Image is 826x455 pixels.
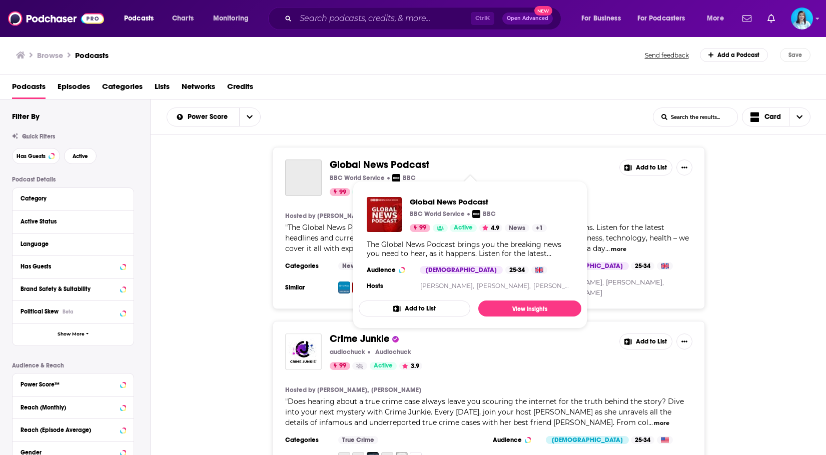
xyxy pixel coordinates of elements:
[17,153,46,159] span: Has Guests
[330,332,390,345] span: Crime Junkie
[339,361,346,371] span: 99
[239,108,260,126] button: open menu
[317,386,369,394] a: [PERSON_NAME],
[278,7,571,30] div: Search podcasts, credits, & more...
[471,12,494,25] span: Ctrl K
[533,282,586,289] a: [PERSON_NAME]
[117,10,167,26] button: open menu
[477,282,531,289] a: [PERSON_NAME],
[631,10,700,26] button: open menu
[780,48,810,62] button: Save
[420,266,503,274] div: [DEMOGRAPHIC_DATA]
[392,174,416,182] a: BBCBBC
[21,195,119,202] div: Category
[791,7,813,29] img: User Profile
[479,224,502,232] button: 4.9
[172,11,194,25] span: Charts
[21,377,126,390] button: Power Score™
[420,282,474,289] a: [PERSON_NAME],
[285,333,322,370] img: Crime Junkie
[22,133,55,140] span: Quick Filters
[58,331,85,337] span: Show More
[188,113,231,120] span: Power Score
[285,397,684,427] span: "
[124,11,154,25] span: Podcasts
[373,348,411,356] a: Audiochuck
[330,333,390,344] a: Crime Junkie
[472,210,480,218] img: BBC
[546,436,629,444] div: [DEMOGRAPHIC_DATA]
[505,266,529,274] div: 25-34
[21,308,59,315] span: Political Skew
[502,12,553,24] button: Open AdvancedNew
[285,212,315,220] h4: Hosted by
[227,78,253,99] a: Credits
[606,278,664,286] a: [PERSON_NAME],
[285,397,684,427] span: Does hearing about a true crime case always leave you scouring the internet for the truth behind ...
[12,148,60,164] button: Has Guests
[206,10,262,26] button: open menu
[64,148,97,164] button: Active
[338,262,363,270] a: News
[581,11,621,25] span: For Business
[367,197,402,232] a: Global News Podcast
[707,11,724,25] span: More
[605,244,610,253] span: ...
[21,240,119,247] div: Language
[167,113,239,120] button: open menu
[507,16,548,21] span: Open Advanced
[450,224,477,232] a: Active
[330,348,365,356] p: audiochuck
[611,245,626,253] button: more
[339,187,346,197] span: 99
[700,10,736,26] button: open menu
[738,10,755,27] a: Show notifications dropdown
[631,436,654,444] div: 25-34
[155,78,170,99] a: Lists
[619,159,672,175] button: Add to List
[330,159,429,170] a: Global News Podcast
[21,282,126,295] button: Brand Safety & Suitability
[742,107,811,126] button: Choose View
[213,11,249,25] span: Monitoring
[21,192,126,204] button: Category
[285,223,689,253] span: "
[654,419,669,427] button: more
[410,224,430,232] a: 99
[330,174,385,182] p: BBC World Service
[12,362,134,369] p: Audience & Reach
[454,223,473,233] span: Active
[367,282,383,290] h4: Hosts
[410,210,465,218] p: BBC World Service
[285,436,330,444] h3: Categories
[367,240,573,258] div: The Global News Podcast brings you the breaking news you need to hear, as it happens. Listen for ...
[676,333,692,349] button: Show More Button
[791,7,813,29] button: Show profile menu
[102,78,143,99] span: Categories
[285,386,315,394] h4: Hosted by
[631,262,654,270] div: 25-34
[637,11,685,25] span: For Podcasters
[371,386,421,394] a: [PERSON_NAME]
[285,223,689,253] span: The Global News Podcast brings you the breaking news you need to hear, as it happens. Listen for ...
[12,176,134,183] p: Podcast Details
[648,418,653,427] span: ...
[374,361,393,371] span: Active
[21,285,117,292] div: Brand Safety & Suitability
[182,78,215,99] a: Networks
[21,305,126,317] button: Political SkewBeta
[534,6,552,15] span: New
[330,158,429,171] span: Global News Podcast
[12,78,46,99] span: Podcasts
[367,266,412,274] h3: Audience
[764,113,781,120] span: Card
[700,48,768,62] a: Add a Podcast
[338,281,350,293] img: The World
[399,362,422,370] button: 3.9
[8,9,104,28] a: Podchaser - Follow, Share and Rate Podcasts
